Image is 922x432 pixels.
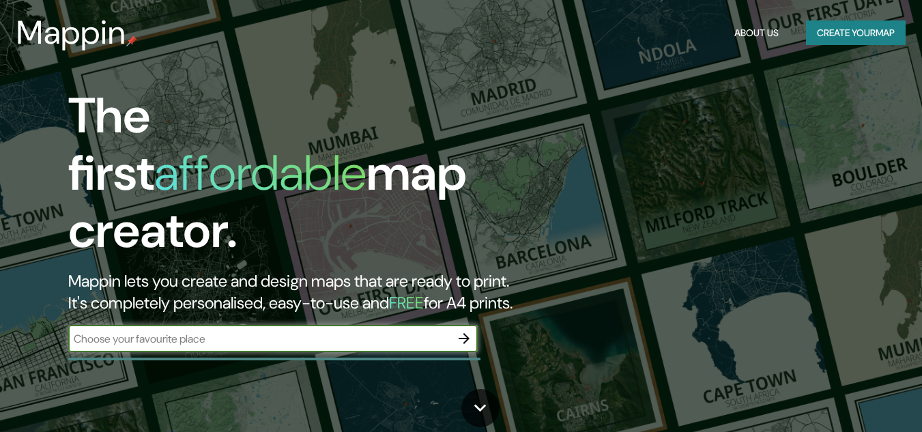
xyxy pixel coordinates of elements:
[68,87,530,270] h1: The first map creator.
[801,379,907,417] iframe: Help widget launcher
[389,292,424,313] h5: FREE
[16,14,126,52] h3: Mappin
[154,141,366,205] h1: affordable
[68,270,530,314] h2: Mappin lets you create and design maps that are ready to print. It's completely personalised, eas...
[126,35,137,46] img: mappin-pin
[729,20,784,46] button: About Us
[68,331,450,347] input: Choose your favourite place
[806,20,906,46] button: Create yourmap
